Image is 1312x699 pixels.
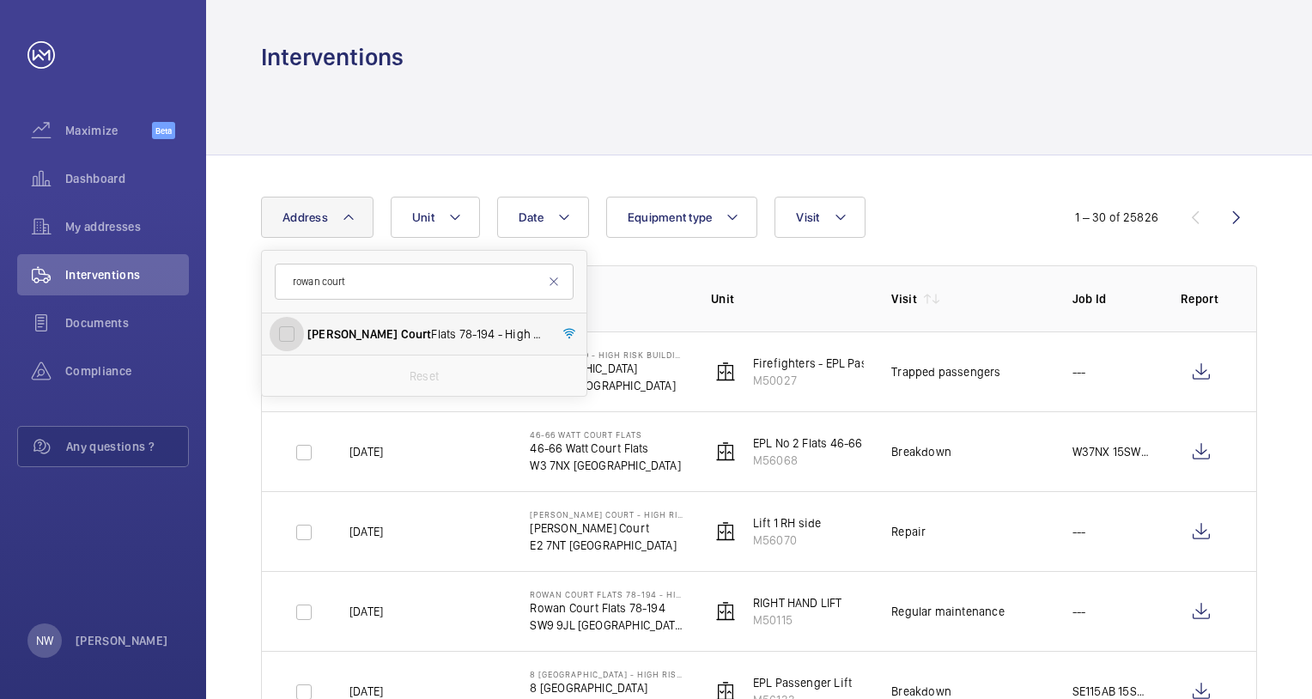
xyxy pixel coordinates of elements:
[349,523,383,540] p: [DATE]
[753,611,842,629] p: M50115
[65,362,189,380] span: Compliance
[65,170,189,187] span: Dashboard
[349,443,383,460] p: [DATE]
[530,537,683,554] p: E2 7NT [GEOGRAPHIC_DATA]
[530,360,683,377] p: [GEOGRAPHIC_DATA]
[497,197,589,238] button: Date
[891,603,1004,620] div: Regular maintenance
[753,594,842,611] p: RIGHT HAND LIFT
[715,601,736,622] img: elevator.svg
[275,264,574,300] input: Search by address
[349,603,383,620] p: [DATE]
[1072,290,1153,307] p: Job Id
[530,349,683,360] p: Bakersfield - High Risk Building
[401,327,432,341] span: Court
[261,197,374,238] button: Address
[530,377,683,394] p: N7 0LT [GEOGRAPHIC_DATA]
[530,429,680,440] p: 46-66 Watt Court Flats
[65,314,189,331] span: Documents
[628,210,713,224] span: Equipment type
[152,122,175,139] span: Beta
[891,363,1000,380] div: Trapped passengers
[753,674,852,691] p: EPL Passenger Lift
[530,290,683,307] p: Address
[530,509,683,520] p: [PERSON_NAME] Court - High Risk Building
[530,617,683,634] p: SW9 9JL [GEOGRAPHIC_DATA]
[65,266,189,283] span: Interventions
[715,362,736,382] img: elevator.svg
[65,218,189,235] span: My addresses
[715,441,736,462] img: elevator.svg
[891,290,917,307] p: Visit
[530,679,683,696] p: 8 [GEOGRAPHIC_DATA]
[530,669,683,679] p: 8 [GEOGRAPHIC_DATA] - High Risk Building
[76,632,168,649] p: [PERSON_NAME]
[753,372,952,389] p: M50027
[1075,209,1158,226] div: 1 – 30 of 25826
[796,210,819,224] span: Visit
[753,452,908,469] p: M56068
[753,355,952,372] p: Firefighters - EPL Passenger Lift No 2
[1072,603,1086,620] p: ---
[753,435,908,452] p: EPL No 2 Flats 46-66 schn 33
[36,632,53,649] p: NW
[891,523,926,540] div: Repair
[412,210,434,224] span: Unit
[530,520,683,537] p: [PERSON_NAME] Court
[66,438,188,455] span: Any questions ?
[753,532,822,549] p: M56070
[65,122,152,139] span: Maximize
[307,325,544,343] span: Flats 78-194 - High Risk Building - [STREET_ADDRESS]
[410,368,439,385] p: Reset
[891,443,951,460] div: Breakdown
[391,197,480,238] button: Unit
[1072,523,1086,540] p: ---
[1072,363,1086,380] p: ---
[753,514,822,532] p: Lift 1 RH side
[261,41,404,73] h1: Interventions
[530,589,683,599] p: Rowan Court Flats 78-194 - High Risk Building
[519,210,544,224] span: Date
[774,197,865,238] button: Visit
[282,210,328,224] span: Address
[1181,290,1222,307] p: Report
[307,327,398,341] span: [PERSON_NAME]
[1072,443,1153,460] p: W37NX 15SWE0P/LV
[530,457,680,474] p: W3 7NX [GEOGRAPHIC_DATA]
[711,290,864,307] p: Unit
[715,521,736,542] img: elevator.svg
[530,440,680,457] p: 46-66 Watt Court Flats
[530,599,683,617] p: Rowan Court Flats 78-194
[606,197,758,238] button: Equipment type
